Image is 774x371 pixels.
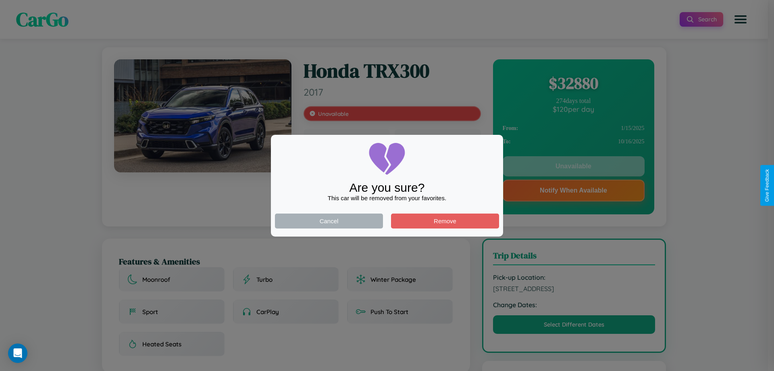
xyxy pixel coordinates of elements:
img: broken-heart [367,139,407,179]
button: Cancel [275,214,383,228]
div: Open Intercom Messenger [8,344,27,363]
div: Give Feedback [764,169,770,202]
div: Are you sure? [275,181,499,195]
div: This car will be removed from your favorites. [275,195,499,201]
button: Remove [391,214,499,228]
